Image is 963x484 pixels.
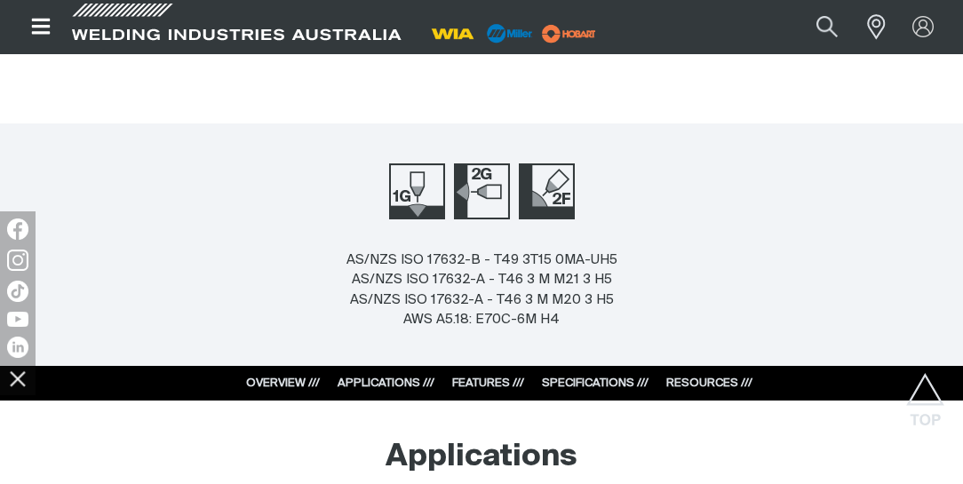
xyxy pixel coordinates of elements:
a: APPLICATIONS /// [338,377,434,389]
img: Facebook [7,218,28,240]
a: RESOURCES /// [666,377,752,389]
a: FEATURES /// [452,377,524,389]
a: OVERVIEW /// [246,377,320,389]
img: TikTok [7,281,28,302]
h2: Applications [386,438,577,477]
img: Welding Position 2F [519,163,575,219]
img: Welding Position 1G [389,163,445,219]
a: SPECIFICATIONS /// [542,377,649,389]
input: Product name or item number... [775,7,857,47]
button: Search products [797,7,857,47]
img: Instagram [7,250,28,271]
img: miller [537,20,601,47]
img: YouTube [7,312,28,327]
button: Scroll to top [905,373,945,413]
a: miller [537,27,601,40]
img: LinkedIn [7,337,28,358]
img: Welding Position 2G [454,163,510,219]
div: AS/NZS ISO 17632-B - T49 3T15 0MA-UH5 AS/NZS ISO 17632-A - T46 3 M M21 3 H5 AS/NZS ISO 17632-A - ... [346,250,617,330]
img: hide socials [3,363,33,393]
